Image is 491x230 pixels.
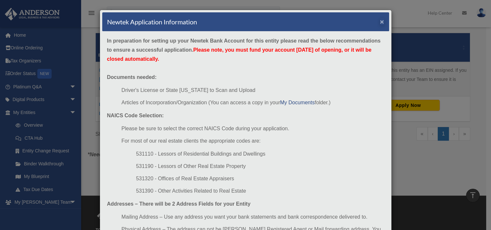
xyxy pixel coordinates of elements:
[121,136,384,146] li: For most of our real estate clients the appropriate codes are:
[107,74,157,80] strong: Documents needed:
[107,113,164,118] strong: NAICS Code Selection:
[107,38,381,62] strong: In preparation for setting up your Newtek Bank Account for this entity please read the below reco...
[107,17,197,26] h4: Newtek Application Information
[121,98,384,107] li: Articles of Incorporation/Organization (You can access a copy in your folder.)
[121,212,384,222] li: Mailing Address – Use any address you want your bank statements and bank correspondence delivered...
[121,124,384,133] li: Please be sure to select the correct NAICS Code during your application.
[280,100,315,105] a: My Documents
[380,18,384,25] button: ×
[136,174,384,183] li: 531320 - Offices of Real Estate Appraisers
[121,86,384,95] li: Driver's License or State [US_STATE] to Scan and Upload
[136,149,384,159] li: 531110 - Lessors of Residential Buildings and Dwellings
[136,162,384,171] li: 531190 - Lessors of Other Real Estate Property
[107,201,251,207] strong: Addresses – There will be 2 Address Fields for your Entity
[136,186,384,196] li: 531390 - Other Activities Related to Real Estate
[107,47,372,62] span: Please note, you must fund your account [DATE] of opening, or it will be closed automatically.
